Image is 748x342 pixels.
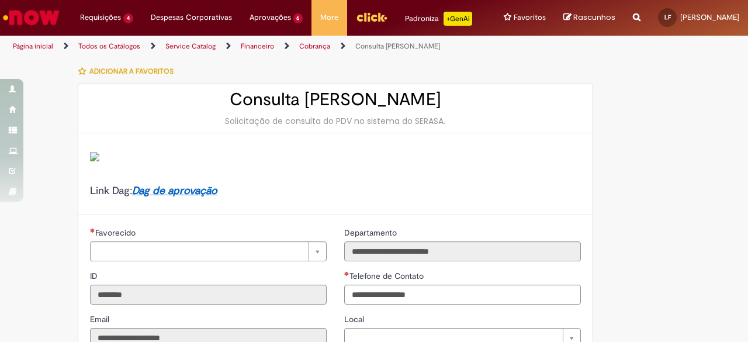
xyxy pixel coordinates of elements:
a: Cobrança [299,42,330,51]
a: Consulta [PERSON_NAME] [355,42,440,51]
a: Todos os Catálogos [78,42,140,51]
span: Aprovações [250,12,291,23]
label: Somente leitura - Email [90,313,112,325]
span: Necessários [90,228,95,233]
span: Telefone de Contato [349,271,426,281]
h2: Consulta [PERSON_NAME] [90,90,581,109]
a: Página inicial [13,42,53,51]
a: Service Catalog [165,42,216,51]
ul: Trilhas de página [9,36,490,57]
a: Dag de aprovação [132,184,217,198]
span: Local [344,314,366,324]
a: Rascunhos [563,12,615,23]
label: Somente leitura - ID [90,270,100,282]
span: Requisições [80,12,121,23]
span: Rascunhos [573,12,615,23]
input: Telefone de Contato [344,285,581,305]
span: Somente leitura - Email [90,314,112,324]
span: Despesas Corporativas [151,12,232,23]
a: Financeiro [241,42,274,51]
input: ID [90,285,327,305]
span: Somente leitura - ID [90,271,100,281]
input: Departamento [344,241,581,261]
img: ServiceNow [1,6,61,29]
img: sys_attachment.do [90,152,99,161]
p: +GenAi [444,12,472,26]
div: Padroniza [405,12,472,26]
span: 4 [123,13,133,23]
span: 6 [293,13,303,23]
span: [PERSON_NAME] [680,12,739,22]
span: Obrigatório Preenchido [344,271,349,276]
button: Adicionar a Favoritos [78,59,180,84]
img: click_logo_yellow_360x200.png [356,8,387,26]
span: Necessários - Favorecido [95,227,138,238]
span: More [320,12,338,23]
span: Somente leitura - Departamento [344,227,399,238]
span: Adicionar a Favoritos [89,67,174,76]
div: Solicitação de consulta do PDV no sistema do SERASA. [90,115,581,127]
span: Favoritos [514,12,546,23]
span: LF [664,13,671,21]
label: Somente leitura - Departamento [344,227,399,239]
a: Limpar campo Favorecido [90,241,327,261]
h4: Link Dag: [90,185,581,197]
